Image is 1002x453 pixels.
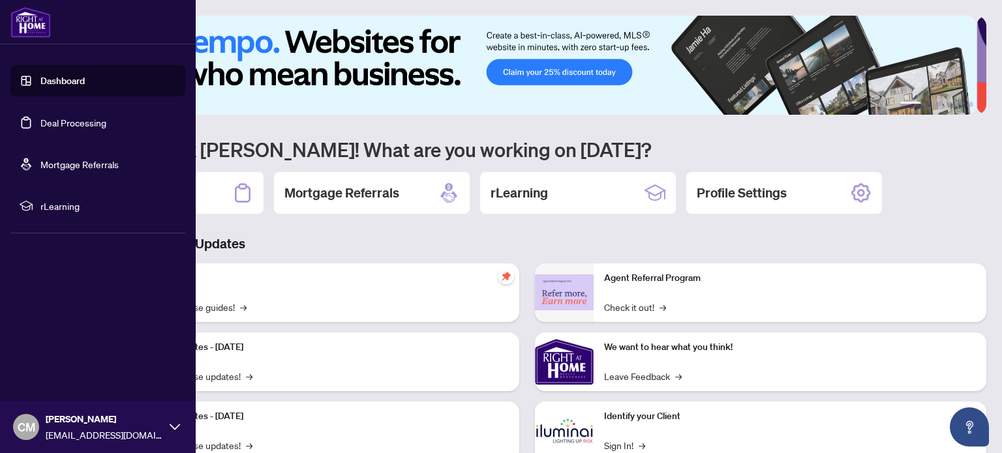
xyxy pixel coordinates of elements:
img: We want to hear what you think! [535,332,594,391]
button: 1 [900,102,921,107]
a: Mortgage Referrals [40,158,119,170]
img: Slide 0 [68,16,977,115]
span: → [246,438,252,452]
p: Platform Updates - [DATE] [137,409,509,424]
span: CM [18,418,35,436]
a: Leave Feedback→ [604,369,682,383]
button: 5 [958,102,963,107]
button: 6 [968,102,973,107]
a: Sign In!→ [604,438,645,452]
button: 3 [937,102,942,107]
span: → [660,300,666,314]
a: Dashboard [40,75,85,87]
span: → [240,300,247,314]
a: Deal Processing [40,117,106,128]
button: 2 [926,102,932,107]
p: Platform Updates - [DATE] [137,340,509,355]
span: rLearning [40,199,176,213]
p: Self-Help [137,271,509,285]
p: Agent Referral Program [604,271,976,285]
span: → [639,438,645,452]
span: pushpin [498,269,514,284]
button: Open asap [950,407,989,446]
h2: Profile Settings [697,184,787,202]
a: Check it out!→ [604,300,666,314]
h2: Mortgage Referrals [284,184,399,202]
img: logo [10,7,51,38]
span: → [246,369,252,383]
h3: Brokerage & Industry Updates [68,235,986,253]
span: → [675,369,682,383]
span: [PERSON_NAME] [46,412,163,426]
p: We want to hear what you think! [604,340,976,355]
button: 4 [947,102,952,107]
h1: Welcome back [PERSON_NAME]! What are you working on [DATE]? [68,137,986,162]
h2: rLearning [491,184,548,202]
span: [EMAIL_ADDRESS][DOMAIN_NAME] [46,428,163,442]
p: Identify your Client [604,409,976,424]
img: Agent Referral Program [535,274,594,310]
